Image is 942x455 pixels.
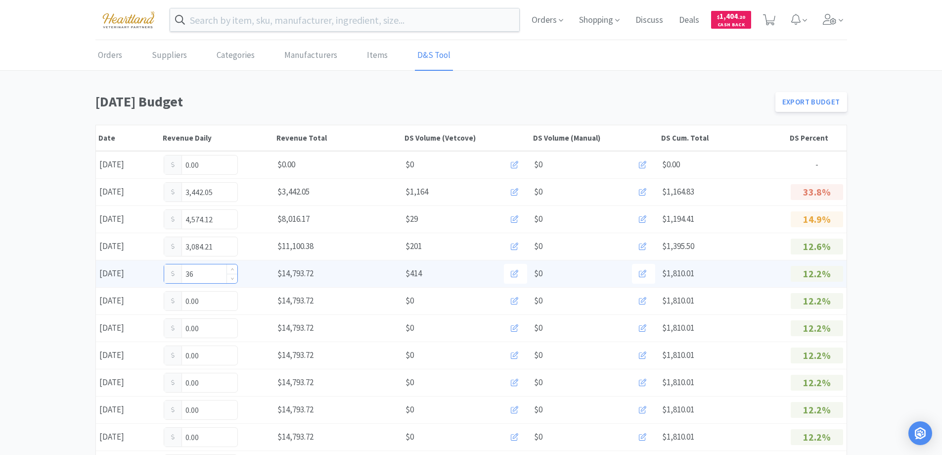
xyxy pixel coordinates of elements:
[96,154,160,175] div: [DATE]
[95,6,162,33] img: cad7bdf275c640399d9c6e0c56f98fd2_10.png
[405,321,414,335] span: $0
[277,186,310,197] span: $3,442.05
[534,240,542,253] span: $0
[163,133,271,143] div: Revenue Daily
[711,6,751,33] a: $1,404.20Cash Back
[790,133,844,143] div: DS Percent
[662,159,680,170] span: $0.00
[405,430,414,444] span: $0
[405,294,414,307] span: $0
[277,322,314,333] span: $14,793.72
[534,212,542,226] span: $0
[230,268,234,271] i: icon: up
[662,268,694,279] span: $1,810.01
[662,322,694,333] span: $1,810.01
[662,213,694,224] span: $1,194.41
[534,321,542,335] span: $0
[534,294,542,307] span: $0
[662,377,694,388] span: $1,810.01
[405,267,422,280] span: $414
[405,376,414,389] span: $0
[96,345,160,365] div: [DATE]
[277,431,314,442] span: $14,793.72
[277,159,295,170] span: $0.00
[96,182,160,202] div: [DATE]
[95,41,125,71] a: Orders
[791,402,843,418] p: 12.2%
[170,8,520,31] input: Search by item, sku, manufacturer, ingredient, size...
[415,41,453,71] a: D&S Tool
[364,41,390,71] a: Items
[717,14,719,20] span: $
[405,185,428,199] span: $1,164
[675,16,703,25] a: Deals
[534,376,542,389] span: $0
[277,268,314,279] span: $14,793.72
[405,212,418,226] span: $29
[662,186,694,197] span: $1,164.83
[717,22,745,29] span: Cash Back
[661,133,785,143] div: DS Cum. Total
[534,158,542,171] span: $0
[277,377,314,388] span: $14,793.72
[717,11,745,21] span: 1,404
[96,427,160,447] div: [DATE]
[405,403,414,416] span: $0
[277,404,314,415] span: $14,793.72
[405,240,422,253] span: $201
[96,236,160,256] div: [DATE]
[631,16,667,25] a: Discuss
[534,349,542,362] span: $0
[662,404,694,415] span: $1,810.01
[227,264,237,274] span: Increase Value
[214,41,257,71] a: Categories
[276,133,400,143] div: Revenue Total
[277,350,314,360] span: $14,793.72
[791,266,843,282] p: 12.2%
[230,277,234,280] i: icon: down
[96,400,160,420] div: [DATE]
[282,41,340,71] a: Manufacturers
[662,295,694,306] span: $1,810.01
[96,263,160,284] div: [DATE]
[662,431,694,442] span: $1,810.01
[738,14,745,20] span: . 20
[791,239,843,254] p: 12.6%
[534,403,542,416] span: $0
[791,184,843,200] p: 33.8%
[791,320,843,336] p: 12.2%
[791,348,843,363] p: 12.2%
[534,430,542,444] span: $0
[534,185,542,199] span: $0
[404,133,528,143] div: DS Volume (Vetcove)
[96,209,160,229] div: [DATE]
[277,295,314,306] span: $14,793.72
[662,241,694,252] span: $1,395.50
[277,213,310,224] span: $8,016.17
[908,421,932,445] div: Open Intercom Messenger
[96,318,160,338] div: [DATE]
[227,274,237,283] span: Decrease Value
[791,429,843,445] p: 12.2%
[96,291,160,311] div: [DATE]
[534,267,542,280] span: $0
[662,350,694,360] span: $1,810.01
[775,92,847,112] a: Export Budget
[791,158,843,171] p: -
[405,158,414,171] span: $0
[791,211,843,227] p: 14.9%
[277,241,314,252] span: $11,100.38
[405,349,414,362] span: $0
[791,293,843,309] p: 12.2%
[95,91,769,113] h1: [DATE] Budget
[533,133,657,143] div: DS Volume (Manual)
[98,133,158,143] div: Date
[96,372,160,393] div: [DATE]
[791,375,843,391] p: 12.2%
[149,41,189,71] a: Suppliers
